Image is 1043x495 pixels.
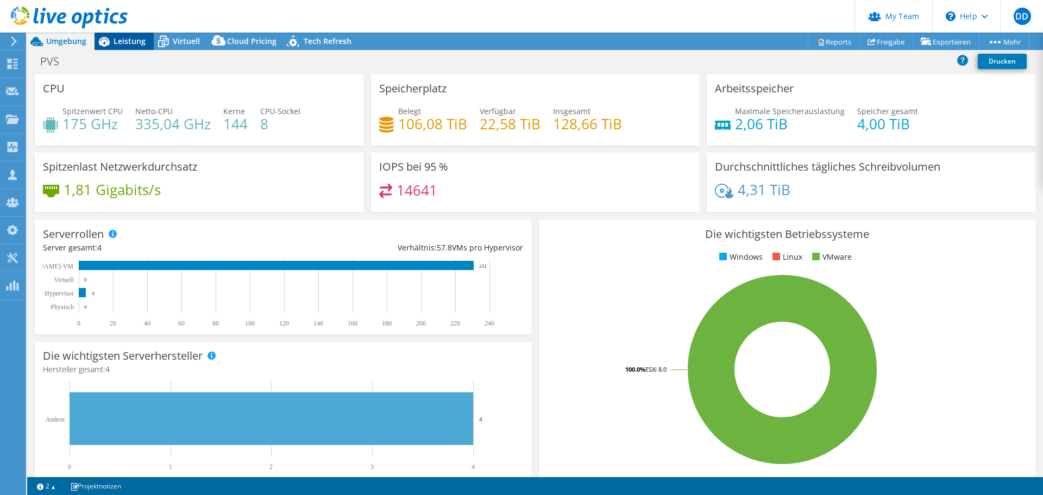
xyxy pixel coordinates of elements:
span: Cloud Pricing [227,36,277,46]
span: Belegt [398,106,421,116]
span: 4 [97,242,102,253]
text: Andere [46,416,65,423]
text: 100 [245,319,255,327]
text: 4 [479,416,482,422]
svg: \n [946,11,956,21]
text: 2 [269,463,273,471]
span: Spitzenwert CPU [62,106,123,116]
text: 0 [68,463,71,471]
text: 4 [92,291,95,296]
text: Physisch [51,303,74,311]
text: 0 [84,304,87,310]
span: Insgesamt [553,106,590,116]
h4: 128,66 TiB [553,118,622,130]
span: 4 [105,364,110,374]
text: 0 [84,277,87,283]
a: Reports [808,33,860,50]
text: 20 [110,319,116,327]
a: Mehr [979,33,1029,50]
h3: Serverrollen [43,228,104,240]
text: Virtuell [54,276,74,284]
h4: 175 GHz [62,118,123,130]
h3: Speicherplatz [379,83,447,95]
span: Speicher gesamt [857,106,918,116]
li: VMware [809,251,852,263]
h4: 4,00 TiB [857,118,918,130]
tspan: ESXi 8.0 [645,365,667,373]
text: 1 [169,463,172,471]
div: Server gesamt: [43,242,283,254]
h4: 14641 [397,184,437,196]
span: Leistung [114,36,146,46]
li: Windows [717,251,763,263]
a: Projektnotizen [62,479,129,493]
tspan: 100.0% [625,365,645,373]
text: 220 [450,319,460,327]
h1: PVS [35,55,76,67]
h3: Die wichtigsten Serverhersteller [43,350,203,362]
a: Freigabe [859,33,913,50]
h4: 106,08 TiB [398,118,467,130]
h3: Spitzenlast Netzwerkdurchsatz [43,161,197,173]
a: Exportieren [913,33,979,50]
div: Verhältnis: VMs pro Hypervisor [283,242,523,254]
a: 2 [29,479,63,493]
span: Virtuell [173,36,200,46]
h4: 8 [260,118,300,130]
h3: CPU [43,83,65,95]
h4: 335,04 GHz [135,118,211,130]
h3: Arbeitsspeicher [715,83,794,95]
h3: Die wichtigsten Betriebssysteme [547,228,1027,240]
text: 140 [313,319,323,327]
span: Netto-CPU [135,106,173,116]
text: 3 [370,463,374,471]
text: 0 [77,319,80,327]
span: DD [1014,8,1031,25]
span: 57.8 [437,242,452,253]
text: 120 [279,319,289,327]
text: Hypervisor [45,290,74,297]
a: Drucken [978,54,1027,69]
h4: 1,81 Gigabits/s [64,184,161,196]
text: 180 [382,319,392,327]
span: Kerne [223,106,245,116]
span: Tech Refresh [304,36,351,46]
text: 240 [485,319,494,327]
text: 200 [416,319,426,327]
span: Verfügbar [480,106,516,116]
h4: 2,06 TiB [735,118,845,130]
text: 60 [178,319,185,327]
span: CPU-Sockel [260,106,300,116]
text: 231 [479,264,487,269]
h4: 22,58 TiB [480,118,541,130]
h4: Hersteller gesamt: [43,364,523,375]
h3: IOPS bei 95 % [379,161,448,173]
text: 40 [144,319,150,327]
text: 4 [472,463,475,471]
text: 160 [348,319,357,327]
h4: 144 [223,118,248,130]
text: 80 [212,319,219,327]
span: Maximale Speicherauslastung [735,106,845,116]
span: Umgebung [46,36,86,46]
h3: Durchschnittliches tägliches Schreibvolumen [715,161,940,173]
li: Linux [770,251,802,263]
h4: 4,31 TiB [738,184,790,196]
